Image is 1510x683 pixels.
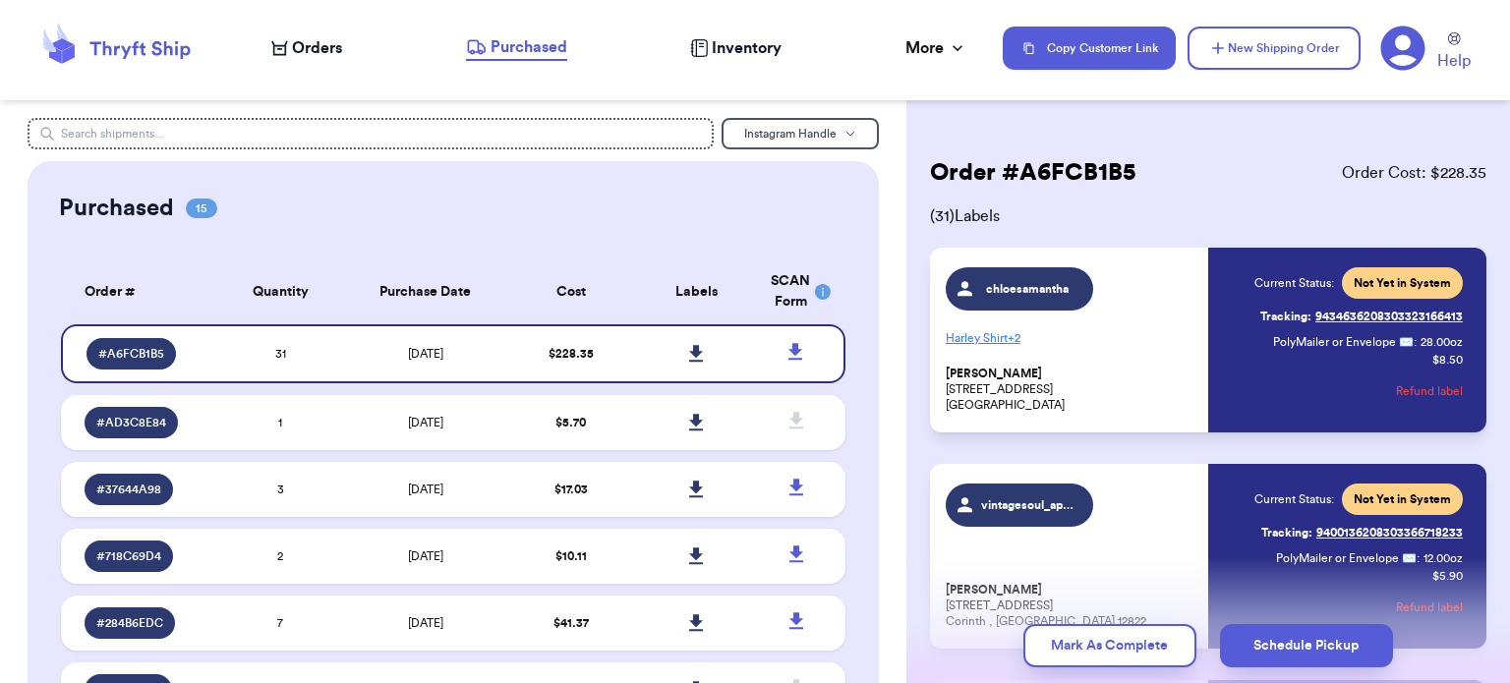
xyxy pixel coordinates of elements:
[905,36,967,60] div: More
[1354,491,1451,507] span: Not Yet in System
[96,615,163,631] span: # 284B6EDC
[712,36,782,60] span: Inventory
[554,484,588,495] span: $ 17.03
[946,322,1196,354] p: Harley Shirt
[292,36,342,60] span: Orders
[217,259,343,324] th: Quantity
[277,617,283,629] span: 7
[549,348,594,360] span: $ 228.35
[771,271,822,313] div: SCAN Form
[1188,27,1361,70] button: New Shipping Order
[1437,32,1471,73] a: Help
[981,497,1074,513] span: vintagesoul_apparel_
[690,36,782,60] a: Inventory
[553,617,589,629] span: $ 41.37
[946,366,1196,413] p: [STREET_ADDRESS] [GEOGRAPHIC_DATA]
[981,281,1074,297] span: chloesamantha
[1432,568,1463,584] p: $ 5.90
[1421,334,1463,350] span: 28.00 oz
[508,259,634,324] th: Cost
[946,582,1196,629] p: [STREET_ADDRESS] Corinth , [GEOGRAPHIC_DATA] 12822
[277,550,283,562] span: 2
[1254,491,1334,507] span: Current Status:
[96,415,166,430] span: # AD3C8E84
[1354,275,1451,291] span: Not Yet in System
[1260,309,1311,324] span: Tracking:
[1396,586,1463,629] button: Refund label
[408,617,443,629] span: [DATE]
[1008,332,1020,344] span: + 2
[1261,525,1312,541] span: Tracking:
[408,417,443,428] span: [DATE]
[633,259,759,324] th: Labels
[1003,27,1176,70] button: Copy Customer Link
[1414,334,1417,350] span: :
[59,193,174,224] h2: Purchased
[278,417,282,428] span: 1
[930,204,1486,228] span: ( 31 ) Labels
[1437,49,1471,73] span: Help
[722,118,879,149] button: Instagram Handle
[946,583,1042,598] span: [PERSON_NAME]
[1261,517,1463,548] a: Tracking:9400136208303366718233
[1396,370,1463,413] button: Refund label
[555,417,586,428] span: $ 5.70
[491,35,567,59] span: Purchased
[555,550,587,562] span: $ 10.11
[1260,301,1463,332] a: Tracking:9434636208303323166413
[408,484,443,495] span: [DATE]
[28,118,714,149] input: Search shipments...
[186,199,217,218] span: 15
[1423,550,1463,566] span: 12.00 oz
[1220,624,1393,667] button: Schedule Pickup
[96,482,161,497] span: # 37644A98
[1023,624,1196,667] button: Mark As Complete
[930,157,1135,189] h2: Order # A6FCB1B5
[1254,275,1334,291] span: Current Status:
[1417,550,1420,566] span: :
[946,367,1042,381] span: [PERSON_NAME]
[277,484,284,495] span: 3
[1273,336,1414,348] span: PolyMailer or Envelope ✉️
[408,550,443,562] span: [DATE]
[466,35,567,61] a: Purchased
[61,259,218,324] th: Order #
[744,128,837,140] span: Instagram Handle
[1342,161,1486,185] span: Order Cost: $ 228.35
[408,348,443,360] span: [DATE]
[96,548,161,564] span: # 718C69D4
[343,259,508,324] th: Purchase Date
[1432,352,1463,368] p: $ 8.50
[275,348,286,360] span: 31
[1276,552,1417,564] span: PolyMailer or Envelope ✉️
[271,36,342,60] a: Orders
[98,346,164,362] span: # A6FCB1B5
